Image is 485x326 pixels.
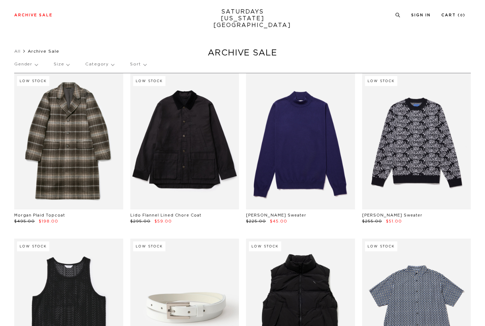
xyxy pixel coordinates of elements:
[365,76,397,86] div: Low Stock
[270,219,287,223] span: $45.00
[14,219,35,223] span: $495.00
[246,219,266,223] span: $225.00
[54,56,69,73] p: Size
[154,219,172,223] span: $59.00
[133,76,165,86] div: Low Stock
[14,213,65,217] a: Morgan Plaid Topcoat
[14,49,21,53] a: All
[365,241,397,251] div: Low Stock
[411,13,431,17] a: Sign In
[246,213,306,217] a: [PERSON_NAME] Sweater
[362,213,423,217] a: [PERSON_NAME] Sweater
[130,213,201,217] a: Lido Flannel Lined Chore Coat
[17,241,49,251] div: Low Stock
[386,219,402,223] span: $51.00
[362,219,382,223] span: $255.00
[130,219,151,223] span: $295.00
[14,13,53,17] a: Archive Sale
[133,241,165,251] div: Low Stock
[14,56,38,73] p: Gender
[460,14,463,17] small: 0
[130,56,146,73] p: Sort
[213,9,272,29] a: SATURDAYS[US_STATE][GEOGRAPHIC_DATA]
[39,219,58,223] span: $198.00
[441,13,465,17] a: Cart (0)
[85,56,114,73] p: Category
[17,76,49,86] div: Low Stock
[249,241,281,251] div: Low Stock
[28,49,59,53] span: Archive Sale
